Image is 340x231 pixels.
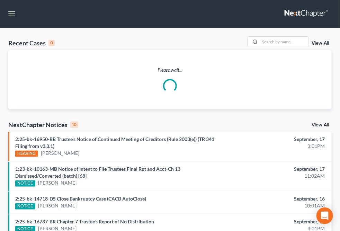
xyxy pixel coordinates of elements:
[38,179,77,186] a: [PERSON_NAME]
[15,196,146,202] a: 2:25-bk-14718-DS Close Bankruptcy Case (CACB AutoClose)
[15,166,180,179] a: 1:23-bk-10163-MB Notice of Intent to File Trustees Final Rpt and Acct-Ch 13 Dismissed/Converted (...
[48,40,55,46] div: 0
[15,180,35,187] div: NOTICE
[316,207,333,224] div: Open Intercom Messenger
[8,66,332,73] p: Please wait...
[226,143,325,150] div: 3:01PM
[226,218,325,225] div: September, 15
[312,41,329,46] a: View All
[312,123,329,127] a: View All
[41,150,79,157] a: [PERSON_NAME]
[15,219,154,224] a: 2:25-bk-16737-BR Chapter 7 Trustee's Report of No Distribution
[70,122,78,128] div: 10
[15,136,214,149] a: 2:25-bk-16950-BB Trustee's Notice of Continued Meeting of Creditors (Rule 2003(e)) (TR 341 Filing...
[38,202,77,209] a: [PERSON_NAME]
[226,172,325,179] div: 11:02AM
[15,203,35,210] div: NOTICE
[8,39,55,47] div: Recent Cases
[8,121,78,129] div: NextChapter Notices
[226,202,325,209] div: 10:01AM
[226,166,325,172] div: September, 17
[15,151,38,157] div: HEARING
[260,37,308,47] input: Search by name...
[226,195,325,202] div: September, 16
[226,136,325,143] div: September, 17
